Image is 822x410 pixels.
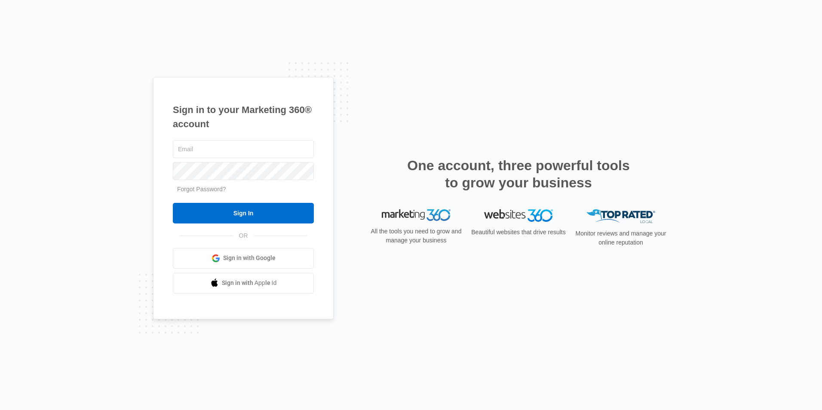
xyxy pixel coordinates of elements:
[173,203,314,223] input: Sign In
[586,209,655,223] img: Top Rated Local
[470,228,567,237] p: Beautiful websites that drive results
[177,186,226,193] a: Forgot Password?
[233,231,254,240] span: OR
[173,103,314,131] h1: Sign in to your Marketing 360® account
[405,157,632,191] h2: One account, three powerful tools to grow your business
[173,273,314,294] a: Sign in with Apple Id
[173,248,314,269] a: Sign in with Google
[382,209,451,221] img: Marketing 360
[573,229,669,247] p: Monitor reviews and manage your online reputation
[223,254,276,263] span: Sign in with Google
[173,140,314,158] input: Email
[222,278,277,288] span: Sign in with Apple Id
[484,209,553,222] img: Websites 360
[368,227,464,245] p: All the tools you need to grow and manage your business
